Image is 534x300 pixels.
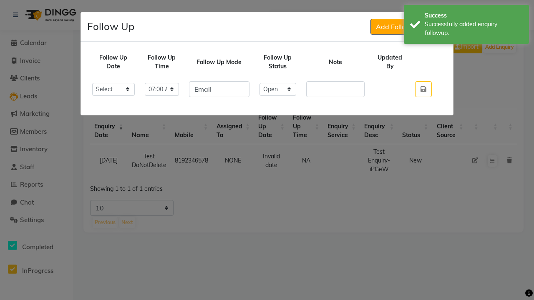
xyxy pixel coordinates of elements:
[87,48,140,76] td: Follow Up Date
[425,20,523,37] div: Successfully added enquiry followup.
[370,19,428,35] button: Add Follow Up
[87,19,134,34] h4: Follow Up
[425,11,523,20] div: Success
[301,48,370,76] td: Note
[184,48,254,76] td: Follow Up Mode
[254,48,301,76] td: Follow Up Status
[370,48,410,76] td: Updated By
[140,48,184,76] td: Follow Up Time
